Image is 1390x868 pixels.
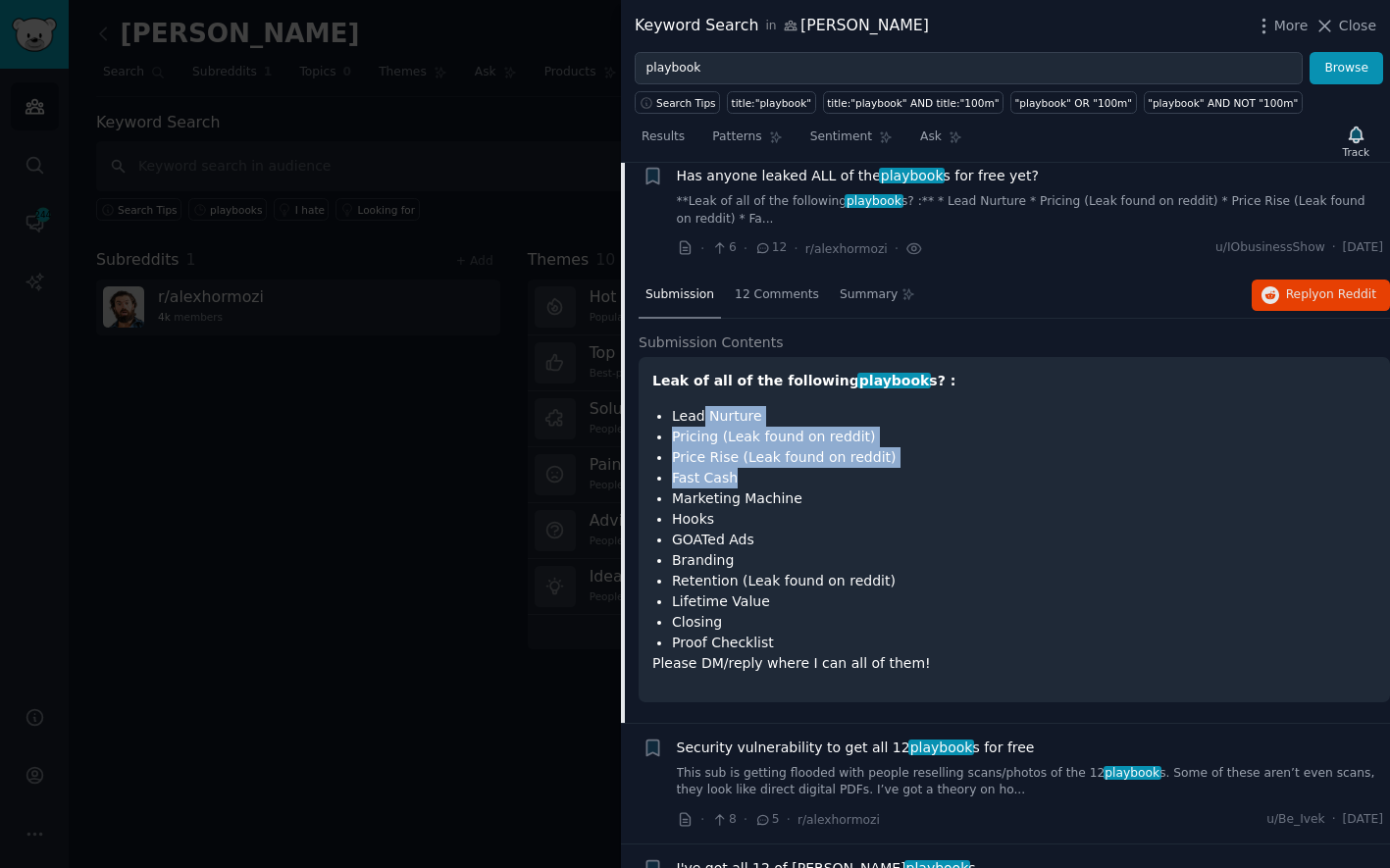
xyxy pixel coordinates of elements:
button: Browse [1310,52,1383,85]
a: Ask [913,122,969,162]
span: [DATE] [1343,239,1383,257]
li: Pricing (Leak found on reddit) [672,427,1376,447]
span: [DATE] [1343,811,1383,829]
span: playbook [908,740,974,755]
span: Has anyone leaked ALL of the s for free yet? [677,166,1039,186]
button: Track [1336,121,1376,162]
span: · [744,809,747,830]
button: Search Tips [635,91,720,114]
a: "playbook" AND NOT "100m" [1144,91,1303,114]
span: Ask [920,128,942,146]
span: 6 [711,239,736,257]
span: · [895,238,899,259]
span: playbook [857,373,931,388]
span: 8 [711,811,736,829]
div: title:"playbook" [732,96,812,110]
a: **Leak of all of the followingplaybooks? :** * Lead Nurture * Pricing (Leak found on reddit) * Pr... [677,193,1384,228]
span: playbook [845,194,902,208]
a: title:"playbook" AND title:"100m" [823,91,1004,114]
li: GOATed Ads [672,530,1376,550]
li: Lifetime Value [672,591,1376,612]
span: Close [1339,16,1376,36]
a: "playbook" OR "100m" [1010,91,1137,114]
input: Try a keyword related to your business [635,52,1303,85]
button: More [1254,16,1309,36]
div: "playbook" AND NOT "100m" [1148,96,1298,110]
li: Branding [672,550,1376,571]
button: Replyon Reddit [1252,280,1390,311]
li: Closing [672,612,1376,633]
a: Sentiment [803,122,900,162]
span: playbook [879,168,945,183]
div: Keyword Search [PERSON_NAME] [635,14,929,38]
span: 12 Comments [735,286,819,304]
span: on Reddit [1319,287,1376,301]
span: in [765,18,776,35]
span: u/IObusinessShow [1215,239,1325,257]
span: · [1332,239,1336,257]
span: u/Be_Ivek [1266,811,1324,829]
span: · [700,809,704,830]
span: Submission Contents [639,332,784,353]
span: Reply [1286,286,1376,304]
a: Has anyone leaked ALL of theplaybooks for free yet? [677,166,1039,186]
span: Patterns [712,128,761,146]
a: Security vulnerability to get all 12playbooks for free [677,738,1035,758]
span: Submission [645,286,714,304]
span: More [1274,16,1309,36]
span: Summary [840,286,898,304]
li: Marketing Machine [672,488,1376,509]
span: r/alexhormozi [798,813,880,827]
li: Lead Nurture [672,406,1376,427]
span: · [744,238,747,259]
p: Please DM/reply where I can all of them! [652,653,1376,674]
li: Price Rise (Leak found on reddit) [672,447,1376,468]
span: 12 [754,239,787,257]
a: Results [635,122,692,162]
span: Security vulnerability to get all 12 s for free [677,738,1035,758]
span: · [794,238,798,259]
li: Proof Checklist [672,633,1376,653]
div: title:"playbook" AND title:"100m" [827,96,999,110]
li: Hooks [672,509,1376,530]
div: "playbook" OR "100m" [1014,96,1132,110]
div: Track [1343,145,1369,159]
span: 5 [754,811,779,829]
a: title:"playbook" [727,91,816,114]
li: Retention (Leak found on reddit) [672,571,1376,591]
span: · [700,238,704,259]
a: This sub is getting flooded with people reselling scans/photos of the 12playbooks. Some of these ... [677,765,1384,799]
span: · [787,809,791,830]
span: Search Tips [656,96,716,110]
button: Close [1314,16,1376,36]
a: Patterns [705,122,789,162]
li: Fast Cash [672,468,1376,488]
span: Sentiment [810,128,872,146]
span: Results [642,128,685,146]
span: playbook [1104,766,1161,780]
strong: Leak of all of the following s? : [652,373,955,388]
span: r/alexhormozi [805,242,888,256]
span: · [1332,811,1336,829]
